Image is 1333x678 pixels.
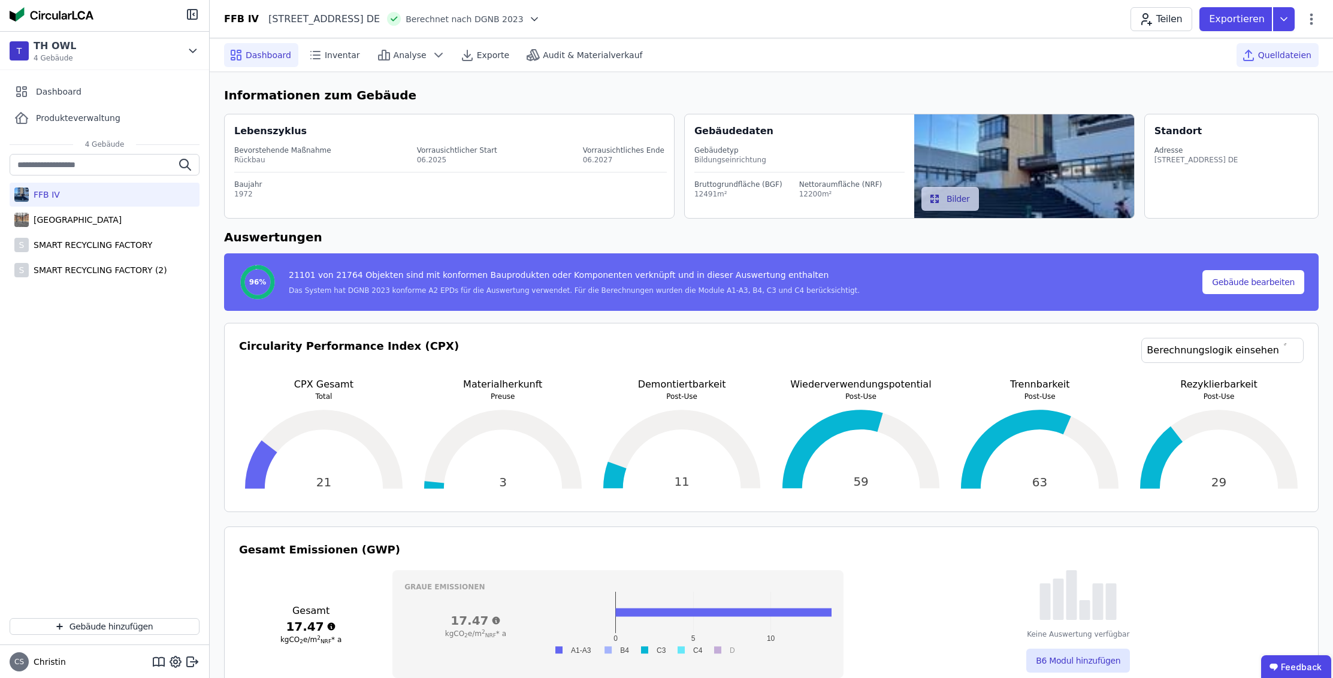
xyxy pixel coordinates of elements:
sub: NRF [321,638,331,644]
div: Vorrausichtlicher Start [417,146,497,155]
h6: Auswertungen [224,228,1319,246]
sub: 2 [464,632,468,638]
div: 06.2027 [583,155,664,165]
div: Standort [1154,124,1202,138]
div: 06.2025 [417,155,497,165]
div: Das System hat DGNB 2023 konforme A2 EPDs für die Auswertung verwendet. Für die Berechnungen wurd... [289,286,860,295]
h6: Informationen zum Gebäude [224,86,1319,104]
div: Vorrausichtliches Ende [583,146,664,155]
p: Trennbarkeit [955,377,1125,392]
div: Adresse [1154,146,1238,155]
div: TH OWL [34,39,76,53]
span: Christin [29,656,66,668]
img: FFB IV [14,185,29,204]
span: Berechnet nach DGNB 2023 [406,13,524,25]
div: S [14,238,29,252]
button: Gebäude bearbeiten [1202,270,1304,294]
div: SMART RECYCLING FACTORY [29,239,152,251]
span: 96% [249,277,267,287]
div: 12491m² [694,189,782,199]
button: Bilder [921,187,980,211]
span: Produkteverwaltung [36,112,120,124]
p: Demontiertbarkeit [597,377,767,392]
h3: Graue Emissionen [404,582,831,592]
img: Concular [10,7,93,22]
span: kgCO e/m * a [445,629,506,638]
div: T [10,41,29,60]
img: empty-state [1039,570,1117,620]
h3: Circularity Performance Index (CPX) [239,338,459,377]
span: Dashboard [36,86,81,98]
span: kgCO e/m * a [280,635,341,644]
p: Post-Use [776,392,946,401]
span: 4 Gebäude [34,53,76,63]
div: Lebenszyklus [234,124,307,138]
sup: 2 [482,629,485,635]
p: Preuse [418,392,588,401]
div: [GEOGRAPHIC_DATA] [29,214,122,226]
div: [STREET_ADDRESS] DE [1154,155,1238,165]
p: CPX Gesamt [239,377,409,392]
span: Quelldateien [1258,49,1311,61]
button: Teilen [1131,7,1192,31]
div: Bruttogrundfläche (BGF) [694,180,782,189]
div: [STREET_ADDRESS] DE [259,12,380,26]
div: Keine Auswertung verfügbar [1027,629,1129,639]
span: Audit & Materialverkauf [543,49,642,61]
div: Bildungseinrichtung [694,155,905,165]
div: 1972 [234,189,667,199]
div: Gebäudedaten [694,124,914,138]
p: Post-Use [1134,392,1304,401]
sub: 2 [300,638,303,644]
span: CS [14,658,24,665]
span: Dashboard [246,49,291,61]
p: Total [239,392,409,401]
sub: NRF [485,632,496,638]
div: Baujahr [234,180,667,189]
sup: 2 [317,635,321,641]
div: FFB IV [224,12,259,26]
h3: Gesamt [239,604,383,618]
div: SMART RECYCLING FACTORY (2) [29,264,167,276]
p: Exportieren [1209,12,1267,26]
button: Gebäude hinzufügen [10,618,200,635]
h3: 17.47 [404,612,546,629]
div: S [14,263,29,277]
div: 21101 von 21764 Objekten sind mit konformen Bauprodukten oder Komponenten verknüpft und in dieser... [289,269,860,286]
p: Post-Use [955,392,1125,401]
p: Materialherkunft [418,377,588,392]
a: Berechnungslogik einsehen [1141,338,1304,363]
span: Analyse [394,49,427,61]
p: Rezyklierbarkeit [1134,377,1304,392]
img: Friedensschule Osnabrück [14,210,29,229]
div: FFB IV [29,189,60,201]
p: Post-Use [597,392,767,401]
span: Exporte [477,49,509,61]
span: Inventar [325,49,360,61]
button: B6 Modul hinzufügen [1026,649,1130,673]
div: Rückbau [234,155,331,165]
div: Nettoraumfläche (NRF) [799,180,882,189]
h3: 17.47 [239,618,383,635]
span: 4 Gebäude [73,140,137,149]
div: Gebäudetyp [694,146,905,155]
h3: Gesamt Emissionen (GWP) [239,541,1304,558]
div: Bevorstehende Maßnahme [234,146,331,155]
p: Wiederverwendungspotential [776,377,946,392]
div: 12200m² [799,189,882,199]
